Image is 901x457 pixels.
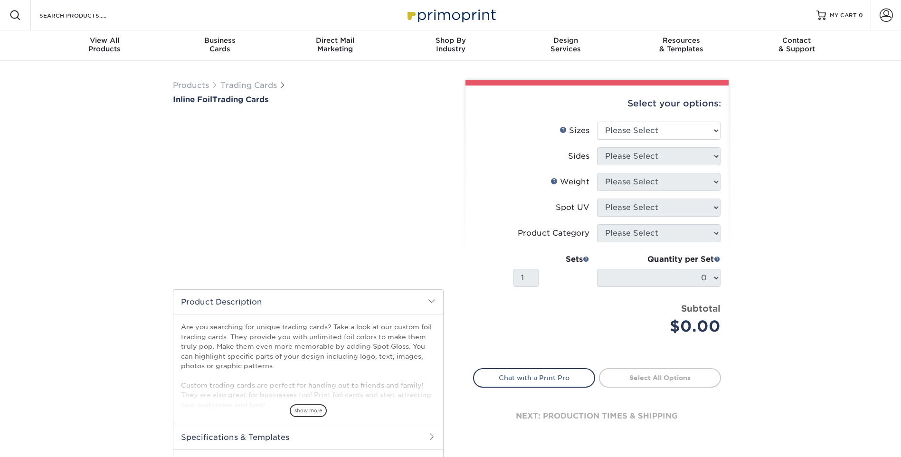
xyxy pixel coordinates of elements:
[560,125,589,136] div: Sizes
[173,95,212,104] span: Inline Foil
[277,36,393,53] div: Marketing
[173,290,443,314] h2: Product Description
[181,322,436,409] p: Are you searching for unique trading cards? Take a look at our custom foil trading cards. They pr...
[556,202,589,213] div: Spot UV
[38,10,131,21] input: SEARCH PRODUCTS.....
[681,303,721,314] strong: Subtotal
[173,425,443,449] h2: Specifications & Templates
[473,368,595,387] a: Chat with a Print Pro
[162,30,277,61] a: BusinessCards
[173,95,444,104] h1: Trading Cards
[173,81,209,90] a: Products
[508,30,624,61] a: DesignServices
[739,30,854,61] a: Contact& Support
[624,36,739,53] div: & Templates
[277,36,393,45] span: Direct Mail
[162,36,277,53] div: Cards
[830,11,857,19] span: MY CART
[568,151,589,162] div: Sides
[550,176,589,188] div: Weight
[290,404,327,417] span: show more
[393,30,508,61] a: Shop ByIndustry
[597,254,721,265] div: Quantity per Set
[162,36,277,45] span: Business
[473,86,721,122] div: Select your options:
[47,36,162,53] div: Products
[393,36,508,53] div: Industry
[739,36,854,53] div: & Support
[624,30,739,61] a: Resources& Templates
[513,254,589,265] div: Sets
[599,368,721,387] a: Select All Options
[393,36,508,45] span: Shop By
[47,36,162,45] span: View All
[508,36,624,53] div: Services
[508,36,624,45] span: Design
[277,30,393,61] a: Direct MailMarketing
[624,36,739,45] span: Resources
[604,315,721,338] div: $0.00
[473,388,721,445] div: next: production times & shipping
[739,36,854,45] span: Contact
[859,12,863,19] span: 0
[403,5,498,25] img: Primoprint
[518,228,589,239] div: Product Category
[173,95,444,104] a: Inline FoilTrading Cards
[47,30,162,61] a: View AllProducts
[220,81,277,90] a: Trading Cards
